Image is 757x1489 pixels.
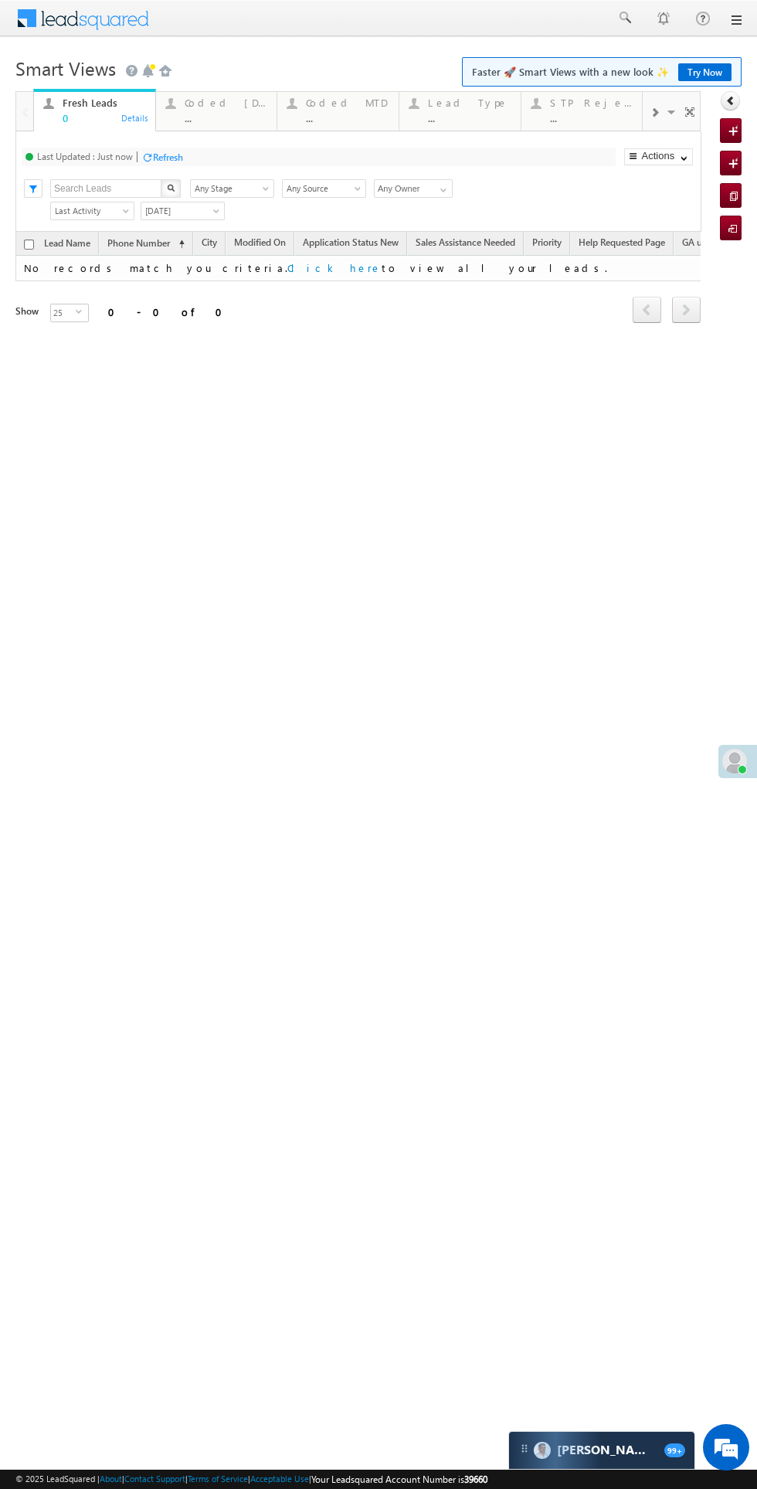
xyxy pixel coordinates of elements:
textarea: Type your message and hit 'Enter' [20,143,282,463]
a: Lead Name [36,235,98,255]
a: Fresh Leads0Details [33,89,156,132]
span: 25 [51,304,76,321]
div: Minimize live chat window [253,8,290,45]
span: Sales Assistance Needed [416,236,515,248]
span: Any Source [283,182,361,195]
div: Owner Filter [374,178,451,198]
a: Any Stage [190,179,274,198]
span: Faster 🚀 Smart Views with a new look ✨ [472,64,732,80]
span: City [202,236,217,248]
div: ... [550,112,633,124]
a: Any Source [282,179,366,198]
div: ... [306,112,389,124]
div: ... [428,112,511,124]
a: Phone Number (sorted ascending) [100,234,192,254]
a: next [672,298,701,323]
span: Modified On [234,236,286,248]
input: Search Leads [50,179,162,198]
input: Check all records [24,240,34,250]
div: Show [15,304,38,318]
button: Actions [624,148,693,165]
a: Terms of Service [188,1474,248,1484]
span: next [672,297,701,323]
a: Sales Assistance Needed [408,234,523,254]
a: [DATE] [141,202,225,220]
a: GA user agent [674,234,747,254]
span: © 2025 LeadSquared | | | | | [15,1472,487,1487]
a: Application Status New [295,234,406,254]
img: carter-drag [518,1443,531,1455]
div: Coded MTD [306,97,389,109]
span: prev [633,297,661,323]
span: Your Leadsquared Account Number is [311,1474,487,1485]
img: Carter [534,1442,551,1459]
a: Try Now [678,63,732,81]
a: STP Rejection Reason... [521,92,643,131]
a: Modified On [226,234,294,254]
img: d_60004797649_company_0_60004797649 [26,81,65,101]
a: Acceptable Use [250,1474,309,1484]
div: 0 [63,112,146,124]
a: Help Requested Page [571,234,673,254]
span: (sorted ascending) [172,238,185,250]
div: Refresh [153,151,183,163]
div: ... [185,112,268,124]
div: Lead Source Filter [282,178,366,198]
div: Coded [DATE] [185,97,268,109]
span: Carter [557,1443,657,1457]
div: Chat with us now [80,81,260,101]
input: Type to Search [374,179,453,198]
img: Search [167,184,175,192]
div: carter-dragCarter[PERSON_NAME]99+ [508,1431,695,1470]
a: prev [633,298,661,323]
a: Last Activity [50,202,134,220]
span: Phone Number [107,237,170,249]
div: STP Rejection Reason [550,97,633,109]
span: [DATE] [141,204,219,218]
span: Priority [532,236,562,248]
a: Show All Items [432,180,451,195]
a: Contact Support [124,1474,185,1484]
a: Coded MTD... [277,92,399,131]
a: Click here [287,261,382,274]
a: Coded [DATE]... [155,92,278,131]
div: Lead Type [428,97,511,109]
span: Help Requested Page [579,236,665,248]
span: Last Activity [51,204,129,218]
a: Priority [524,234,569,254]
a: City [194,234,225,254]
div: Last Updated : Just now [37,151,133,162]
div: Fresh Leads [63,97,146,109]
span: Any Stage [191,182,269,195]
span: Application Status New [303,236,399,248]
span: Smart Views [15,56,116,80]
a: About [100,1474,122,1484]
span: 39660 [464,1474,487,1485]
div: Lead Stage Filter [190,178,274,198]
span: GA user agent [682,236,739,248]
div: 0 - 0 of 0 [108,303,232,321]
em: Start Chat [210,476,280,497]
div: Details [121,110,150,124]
a: Lead Type... [399,92,521,131]
span: select [76,308,88,315]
